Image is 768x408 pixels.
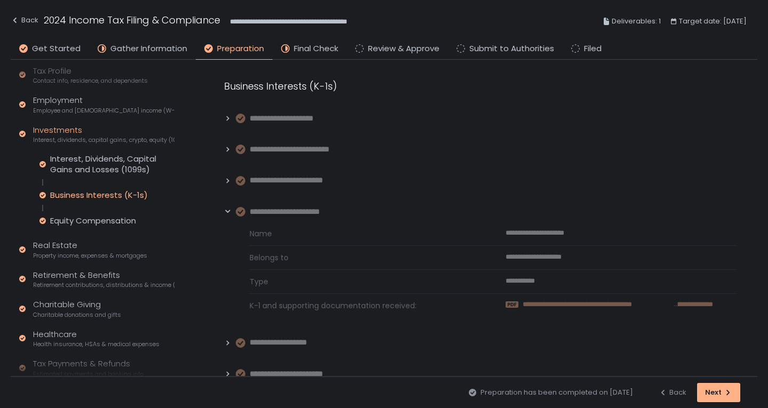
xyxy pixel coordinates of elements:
span: Contact info, residence, and dependents [33,77,148,85]
span: Final Check [294,43,338,55]
h1: 2024 Income Tax Filing & Compliance [44,13,220,27]
span: Health insurance, HSAs & medical expenses [33,340,159,348]
div: Back [659,388,686,397]
div: Business Interests (K-1s) [224,79,736,93]
span: Get Started [32,43,81,55]
span: Review & Approve [368,43,439,55]
div: Equity Compensation [50,215,136,226]
span: Property income, expenses & mortgages [33,252,147,260]
span: Name [250,228,480,239]
div: Investments [33,124,174,145]
span: K-1 and supporting documentation received: [250,300,480,311]
span: Preparation [217,43,264,55]
span: Deliverables: 1 [612,15,661,28]
div: Employment [33,94,174,115]
button: Back [11,13,38,30]
div: Real Estate [33,239,147,260]
button: Next [697,383,740,402]
div: Retirement & Benefits [33,269,174,290]
span: Charitable donations and gifts [33,311,121,319]
div: Interest, Dividends, Capital Gains and Losses (1099s) [50,154,174,175]
div: Business Interests (K-1s) [50,190,148,201]
span: Filed [584,43,602,55]
span: Interest, dividends, capital gains, crypto, equity (1099s, K-1s) [33,136,174,144]
span: Target date: [DATE] [679,15,747,28]
span: Preparation has been completed on [DATE] [481,388,633,397]
span: Estimated payments and banking info [33,370,143,378]
span: Retirement contributions, distributions & income (1099-R, 5498) [33,281,174,289]
div: Back [11,14,38,27]
div: Charitable Giving [33,299,121,319]
span: Submit to Authorities [469,43,554,55]
div: Tax Payments & Refunds [33,358,143,378]
span: Gather Information [110,43,187,55]
button: Back [659,383,686,402]
span: Employee and [DEMOGRAPHIC_DATA] income (W-2s) [33,107,174,115]
span: Belongs to [250,252,480,263]
div: Tax Profile [33,65,148,85]
span: Type [250,276,480,287]
div: Healthcare [33,329,159,349]
div: Next [705,388,732,397]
